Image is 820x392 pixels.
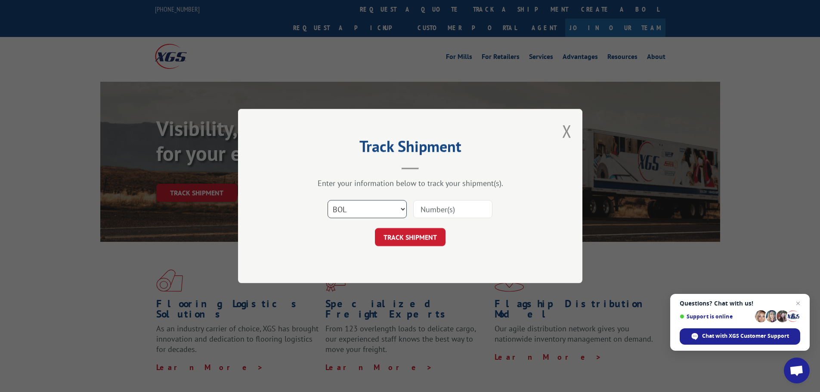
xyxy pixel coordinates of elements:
[784,358,810,383] div: Open chat
[375,228,446,246] button: TRACK SHIPMENT
[680,313,752,320] span: Support is online
[793,298,803,309] span: Close chat
[281,178,539,188] div: Enter your information below to track your shipment(s).
[281,140,539,157] h2: Track Shipment
[702,332,789,340] span: Chat with XGS Customer Support
[680,300,800,307] span: Questions? Chat with us!
[413,200,492,218] input: Number(s)
[562,120,572,142] button: Close modal
[680,328,800,345] div: Chat with XGS Customer Support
